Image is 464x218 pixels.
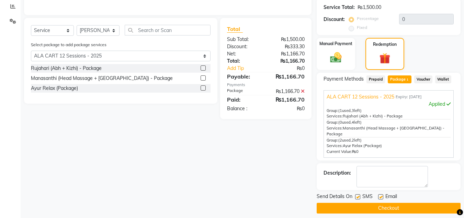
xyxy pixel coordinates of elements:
div: ₨1,166.70 [266,72,310,81]
div: ₨1,166.70 [266,95,310,104]
div: ₨333.30 [266,43,310,50]
span: ₨0 [352,149,359,154]
div: Balance : [222,105,266,112]
div: ₨0 [266,105,310,112]
div: ₨1,500.00 [358,4,381,11]
span: 1 [406,78,409,82]
span: 3 [352,108,354,113]
span: used, left) [338,138,362,143]
span: Group: [327,138,338,143]
span: Group: [327,108,338,113]
img: _gift.svg [376,52,394,65]
div: Sub Total: [222,36,266,43]
label: Redemption [373,41,397,48]
div: Total: [222,58,266,65]
div: Rujahari (Abh + Kizhi) - Package [31,65,102,72]
div: Paid: [222,95,266,104]
div: Discount: [324,16,345,23]
div: ₨1,166.70 [266,50,310,58]
button: Checkout [317,203,461,214]
span: Rujahari (Abh + Kizhi) - Package [343,114,403,118]
div: Package [222,88,266,95]
label: Percentage [357,15,379,22]
div: Ayur Relax (Package) [31,85,78,92]
div: ₨1,166.70 [266,58,310,65]
span: Current Value: [327,149,352,154]
span: ALA CART 12 Sessions - 2025 [327,93,394,101]
img: _cash.svg [327,51,345,64]
input: Search or Scan [125,25,211,35]
div: Discount: [222,43,266,50]
label: Select package to add package services [31,42,106,48]
a: Add Tip [222,65,273,72]
span: Send Details On [317,193,352,201]
span: Expiry: [DATE] [396,94,422,100]
label: Manual Payment [319,41,352,47]
div: Applied [327,101,451,108]
span: SMS [362,193,373,201]
div: ₨1,500.00 [266,36,310,43]
div: Service Total: [324,4,355,11]
span: used, left) [338,120,362,125]
span: Package [388,75,411,83]
span: Voucher [414,75,432,83]
span: Email [385,193,397,201]
span: Payment Methods [324,75,364,83]
div: Net: [222,50,266,58]
span: (0 [338,120,342,125]
div: ₨0 [273,65,310,72]
span: Services: [327,126,343,131]
div: ₨1,166.70 [266,88,310,95]
span: (2 [338,138,342,143]
span: Total [227,25,243,33]
span: used, left) [338,108,362,113]
div: Payable: [222,72,266,81]
span: Prepaid [366,75,385,83]
div: Manasanthi (Head Massage + [GEOGRAPHIC_DATA]) - Package [31,75,173,82]
span: Services: [327,114,343,118]
span: Wallet [435,75,451,83]
span: Ayur Relax (Package) [343,143,382,148]
span: Group: [327,120,338,125]
span: 4 [352,120,354,125]
span: Services: [327,143,343,148]
span: Manasanthi (Head Massage + [GEOGRAPHIC_DATA]) - Package [327,126,444,136]
div: Payments [227,82,305,88]
label: Fixed [357,24,367,31]
span: (1 [338,108,342,113]
span: 2 [352,138,354,143]
div: Description: [324,169,351,177]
